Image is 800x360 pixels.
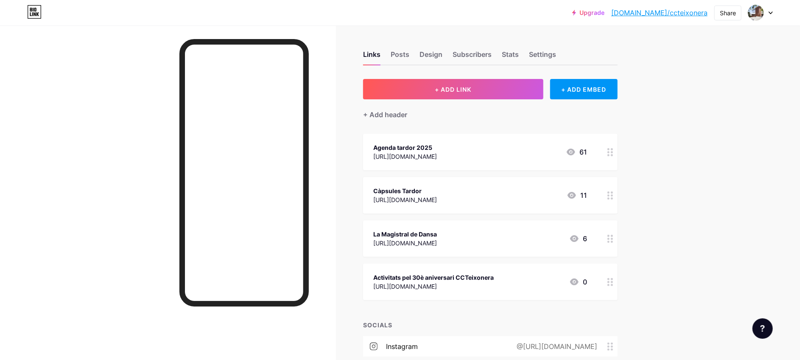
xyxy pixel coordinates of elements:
div: 61 [566,147,587,157]
span: + ADD LINK [435,86,471,93]
div: [URL][DOMAIN_NAME] [373,282,494,291]
div: Stats [502,49,519,65]
a: Upgrade [572,9,604,16]
button: + ADD LINK [363,79,543,99]
div: Design [420,49,442,65]
a: [DOMAIN_NAME]/ccteixonera [611,8,708,18]
div: + Add header [363,110,407,120]
div: 6 [569,233,587,244]
div: Settings [529,49,556,65]
div: Subscribers [453,49,492,65]
div: 11 [567,190,587,200]
div: Càpsules Tardor [373,186,437,195]
div: Share [720,8,736,17]
div: Posts [391,49,409,65]
div: Agenda tardor 2025 [373,143,437,152]
div: [URL][DOMAIN_NAME] [373,239,437,247]
div: 0 [569,277,587,287]
div: [URL][DOMAIN_NAME] [373,195,437,204]
div: SOCIALS [363,321,618,329]
img: ccteixonera [748,5,764,21]
div: instagram [386,341,418,352]
div: @[URL][DOMAIN_NAME] [503,341,607,352]
div: [URL][DOMAIN_NAME] [373,152,437,161]
div: Links [363,49,380,65]
div: La Magistral de Dansa [373,230,437,239]
div: Activitats pel 30è aniversari CCTeixonera [373,273,494,282]
div: + ADD EMBED [550,79,618,99]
